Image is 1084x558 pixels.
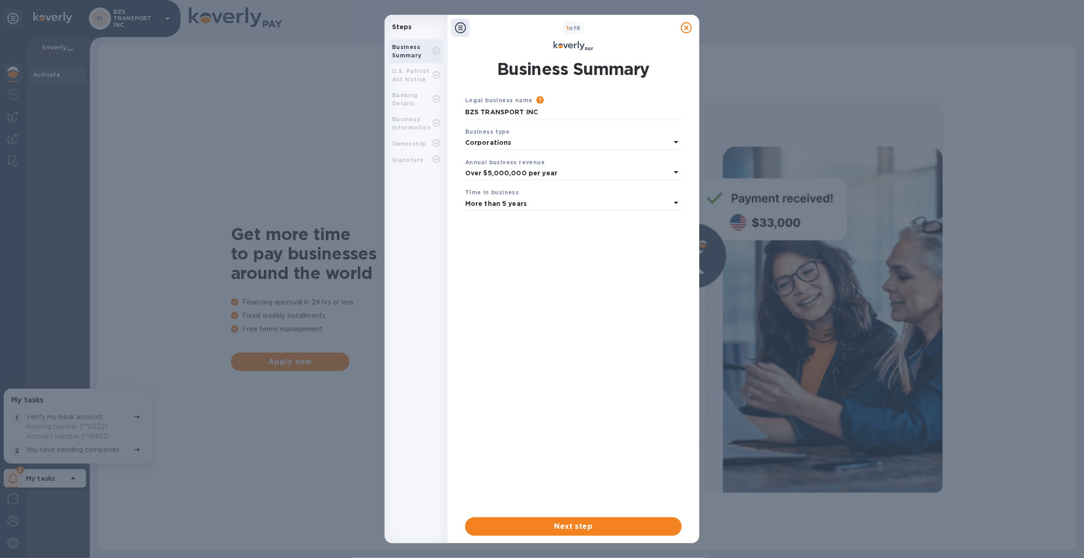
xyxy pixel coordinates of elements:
[465,105,682,119] input: Enter legal business name
[465,189,519,196] b: Time in business
[392,23,412,31] b: Steps
[567,25,569,31] span: 1
[392,68,430,83] b: U.S. Patriot Act Notice
[473,521,674,532] span: Next step
[392,156,424,163] b: Signature
[465,97,533,104] b: Legal business name
[392,43,422,59] b: Business Summary
[465,200,527,207] b: More than 5 years
[392,92,418,107] b: Banking Details
[392,140,426,147] b: Ownership
[465,128,510,135] b: Business type
[497,57,650,81] h1: Business Summary
[465,517,682,536] button: Next step
[465,159,545,166] b: Annual business revenue
[567,25,580,31] b: of 6
[465,169,557,177] b: Over $5,000,000 per year
[465,139,511,146] b: Corporations
[392,116,431,131] b: Business Information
